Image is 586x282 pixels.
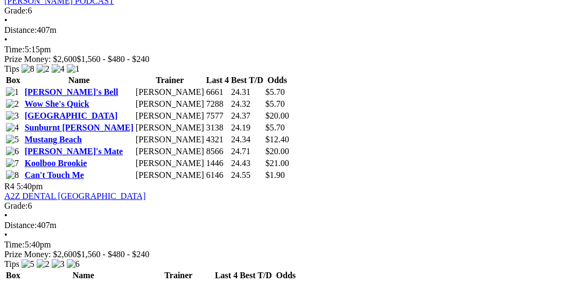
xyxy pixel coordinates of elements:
span: • [4,35,8,44]
span: Distance: [4,221,37,230]
th: Best T/D [231,75,264,86]
div: 407m [4,25,582,35]
td: 7288 [206,99,229,109]
span: $1,560 - $480 - $240 [77,54,150,64]
td: 1446 [206,158,229,169]
span: $5.70 [266,87,285,97]
span: Grade: [4,6,28,15]
span: Distance: [4,25,37,35]
span: Time: [4,240,25,249]
img: 7 [6,159,19,168]
img: 8 [22,64,34,74]
span: $20.00 [266,147,289,156]
img: 2 [37,259,50,269]
span: 5:40pm [17,182,43,191]
img: 8 [6,170,19,180]
span: $21.00 [266,159,289,168]
th: Name [24,75,134,86]
img: 4 [6,123,19,133]
div: 407m [4,221,582,230]
span: Time: [4,45,25,54]
a: [PERSON_NAME]'s Mate [25,147,123,156]
th: Best T/D [239,270,273,281]
span: Tips [4,64,19,73]
img: 1 [6,87,19,97]
td: 6146 [206,170,229,181]
th: Odds [274,270,298,281]
th: Odds [265,75,290,86]
td: 6661 [206,87,229,98]
a: Sunburnt [PERSON_NAME] [25,123,134,132]
span: $1,560 - $480 - $240 [77,250,150,259]
span: Grade: [4,201,28,210]
a: Koolboo Brookie [25,159,87,168]
img: 6 [67,259,80,269]
th: Last 4 [214,270,238,281]
td: 24.71 [231,146,264,157]
a: Wow She's Quick [25,99,89,108]
td: 24.31 [231,87,264,98]
td: 4321 [206,134,229,145]
th: Trainer [144,270,213,281]
span: R4 [4,182,15,191]
th: Name [24,270,143,281]
span: $20.00 [266,111,289,120]
td: 24.32 [231,99,264,109]
td: [PERSON_NAME] [135,158,205,169]
img: 5 [6,135,19,145]
div: 6 [4,201,582,211]
th: Last 4 [206,75,229,86]
span: • [4,230,8,239]
td: [PERSON_NAME] [135,170,205,181]
span: Tips [4,259,19,269]
td: [PERSON_NAME] [135,111,205,121]
div: Prize Money: $2,600 [4,250,582,259]
div: 6 [4,6,582,16]
img: 5 [22,259,34,269]
span: $12.40 [266,135,289,144]
td: [PERSON_NAME] [135,122,205,133]
td: 24.43 [231,158,264,169]
span: • [4,16,8,25]
img: 1 [67,64,80,74]
span: Box [6,271,20,280]
img: 4 [52,64,65,74]
span: $1.90 [266,170,285,180]
td: [PERSON_NAME] [135,134,205,145]
a: A2Z DENTAL [GEOGRAPHIC_DATA] [4,191,146,201]
td: [PERSON_NAME] [135,99,205,109]
a: Mustang Beach [25,135,82,144]
td: [PERSON_NAME] [135,87,205,98]
img: 2 [6,99,19,109]
span: • [4,211,8,220]
td: 24.55 [231,170,264,181]
a: [PERSON_NAME]'s Bell [25,87,118,97]
div: 5:15pm [4,45,582,54]
span: $5.70 [266,99,285,108]
div: 5:40pm [4,240,582,250]
td: 7577 [206,111,229,121]
img: 6 [6,147,19,156]
td: 24.34 [231,134,264,145]
td: 3138 [206,122,229,133]
img: 3 [52,259,65,269]
td: 8566 [206,146,229,157]
span: $5.70 [266,123,285,132]
td: [PERSON_NAME] [135,146,205,157]
a: Can't Touch Me [25,170,84,180]
th: Trainer [135,75,205,86]
span: Box [6,75,20,85]
img: 3 [6,111,19,121]
img: 2 [37,64,50,74]
div: Prize Money: $2,600 [4,54,582,64]
td: 24.19 [231,122,264,133]
td: 24.37 [231,111,264,121]
a: [GEOGRAPHIC_DATA] [25,111,118,120]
